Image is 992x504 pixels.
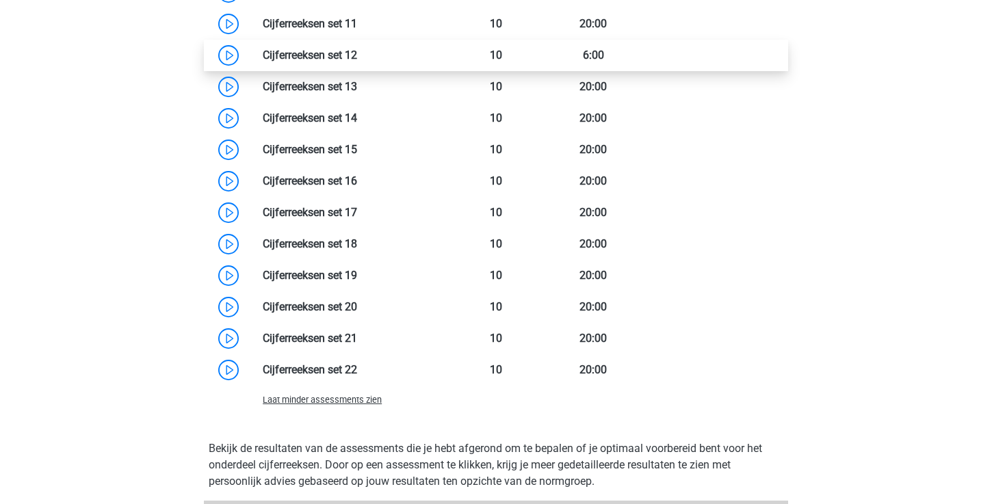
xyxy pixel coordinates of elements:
[252,110,447,127] div: Cijferreeksen set 14
[252,267,447,284] div: Cijferreeksen set 19
[252,173,447,189] div: Cijferreeksen set 16
[252,47,447,64] div: Cijferreeksen set 12
[252,16,447,32] div: Cijferreeksen set 11
[252,362,447,378] div: Cijferreeksen set 22
[263,395,382,405] span: Laat minder assessments zien
[252,236,447,252] div: Cijferreeksen set 18
[252,142,447,158] div: Cijferreeksen set 15
[209,440,783,490] p: Bekijk de resultaten van de assessments die je hebt afgerond om te bepalen of je optimaal voorber...
[252,204,447,221] div: Cijferreeksen set 17
[252,79,447,95] div: Cijferreeksen set 13
[252,330,447,347] div: Cijferreeksen set 21
[252,299,447,315] div: Cijferreeksen set 20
